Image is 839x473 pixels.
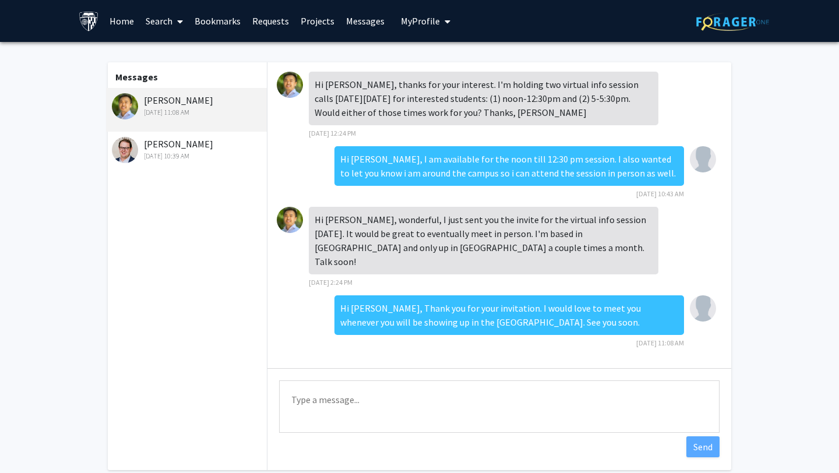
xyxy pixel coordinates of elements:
div: Hi [PERSON_NAME], wonderful, I just sent you the invite for the virtual info session [DATE]. It w... [309,207,658,274]
img: Ben Buchanan [112,137,138,163]
a: Requests [246,1,295,41]
img: ForagerOne Logo [696,13,769,31]
div: Hi [PERSON_NAME], thanks for your interest. I'm holding two virtual info session calls [DATE][DAT... [309,72,658,125]
img: David Park [112,93,138,119]
iframe: Chat [9,421,50,464]
a: Projects [295,1,340,41]
a: Home [104,1,140,41]
div: [DATE] 11:08 AM [112,107,264,118]
span: [DATE] 10:43 AM [636,189,684,198]
span: [DATE] 11:08 AM [636,338,684,347]
span: [DATE] 2:24 PM [309,278,352,287]
div: [DATE] 10:39 AM [112,151,264,161]
b: Messages [115,71,158,83]
div: [PERSON_NAME] [112,137,264,161]
a: Messages [340,1,390,41]
a: Bookmarks [189,1,246,41]
span: [DATE] 12:24 PM [309,129,356,137]
span: My Profile [401,15,440,27]
div: Hi [PERSON_NAME], Thank you for your invitation. I would love to meet you whenever you will be sh... [334,295,684,335]
button: Send [686,436,720,457]
a: Search [140,1,189,41]
div: Hi [PERSON_NAME], I am available for the noon till 12:30 pm session. I also wanted to let you kno... [334,146,684,186]
img: Ahmed Mahfooz Ali Khan [690,146,716,172]
img: David Park [277,207,303,233]
img: Johns Hopkins University Logo [79,11,99,31]
img: Ahmed Mahfooz Ali Khan [690,295,716,322]
img: David Park [277,72,303,98]
div: [PERSON_NAME] [112,93,264,118]
textarea: Message [279,380,720,433]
